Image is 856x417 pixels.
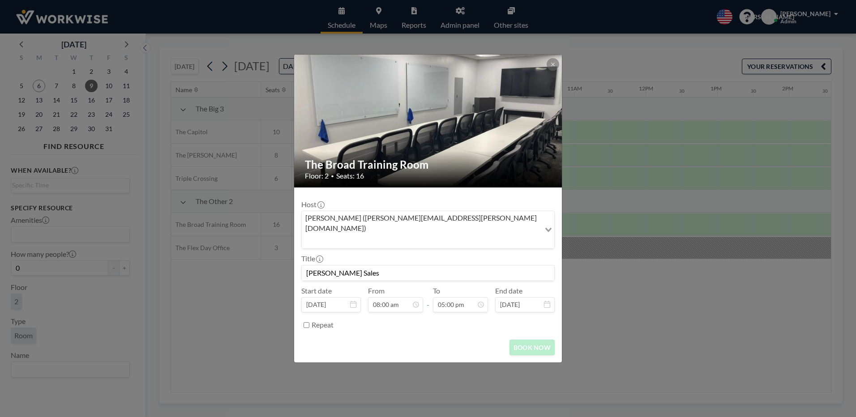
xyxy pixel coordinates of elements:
[294,20,563,221] img: 537.jpeg
[301,254,322,263] label: Title
[368,286,385,295] label: From
[302,211,554,248] div: Search for option
[305,171,329,180] span: Floor: 2
[304,213,539,233] span: [PERSON_NAME] ([PERSON_NAME][EMAIL_ADDRESS][PERSON_NAME][DOMAIN_NAME])
[302,265,554,281] input: Jean's reservation
[495,286,522,295] label: End date
[301,286,332,295] label: Start date
[301,200,324,209] label: Host
[303,235,539,247] input: Search for option
[305,158,552,171] h2: The Broad Training Room
[331,173,334,179] span: •
[336,171,364,180] span: Seats: 16
[433,286,440,295] label: To
[427,289,429,309] span: -
[312,320,334,329] label: Repeat
[509,340,555,355] button: BOOK NOW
